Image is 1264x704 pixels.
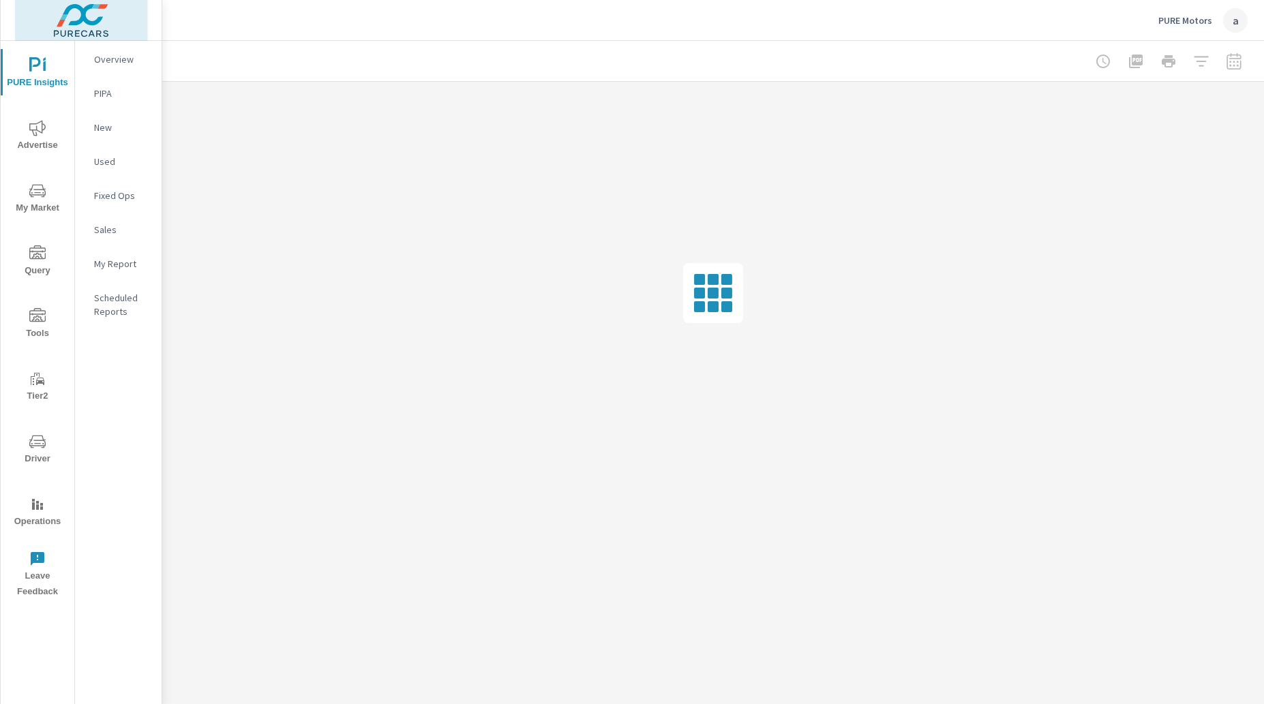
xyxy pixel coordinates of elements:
div: My Report [75,254,162,274]
div: a [1223,8,1248,33]
div: Used [75,151,162,172]
p: Scheduled Reports [94,291,151,318]
p: PURE Motors [1158,14,1212,27]
p: Fixed Ops [94,189,151,202]
span: PURE Insights [5,57,70,91]
span: Query [5,245,70,279]
div: Fixed Ops [75,185,162,206]
span: My Market [5,183,70,216]
div: PIPA [75,83,162,104]
div: New [75,117,162,138]
p: PIPA [94,87,151,100]
div: nav menu [1,41,74,605]
span: Driver [5,433,70,467]
div: Scheduled Reports [75,288,162,322]
span: Leave Feedback [5,551,70,600]
p: My Report [94,257,151,271]
span: Advertise [5,120,70,153]
p: New [94,121,151,134]
div: Overview [75,49,162,70]
span: Operations [5,496,70,530]
p: Sales [94,223,151,236]
span: Tools [5,308,70,341]
p: Used [94,155,151,168]
p: Overview [94,52,151,66]
div: Sales [75,219,162,240]
span: Tier2 [5,371,70,404]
